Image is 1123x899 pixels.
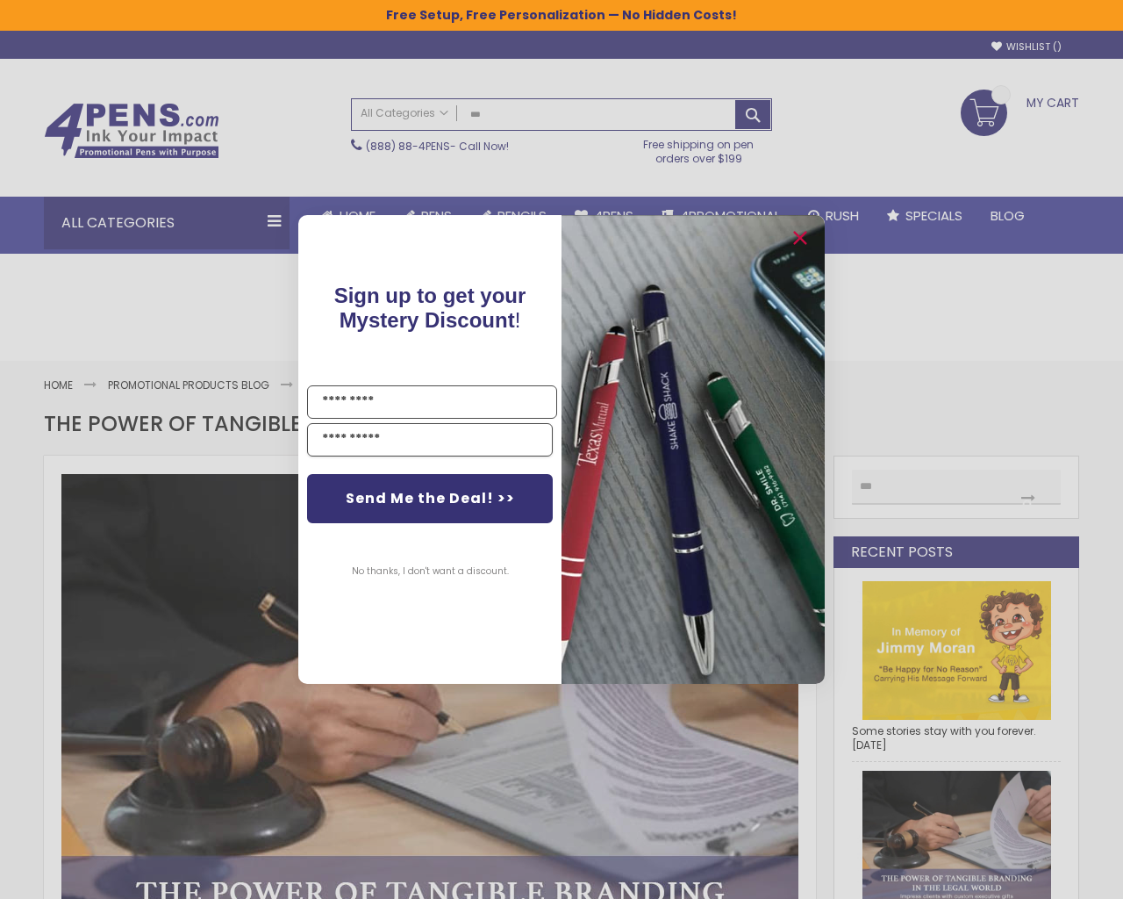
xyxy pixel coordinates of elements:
[561,215,825,683] img: pop-up-image
[786,224,814,252] button: Close dialog
[334,284,526,332] span: !
[307,474,553,523] button: Send Me the Deal! >>
[343,550,518,593] button: No thanks, I don't want a discount.
[334,284,526,332] span: Sign up to get your Mystery Discount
